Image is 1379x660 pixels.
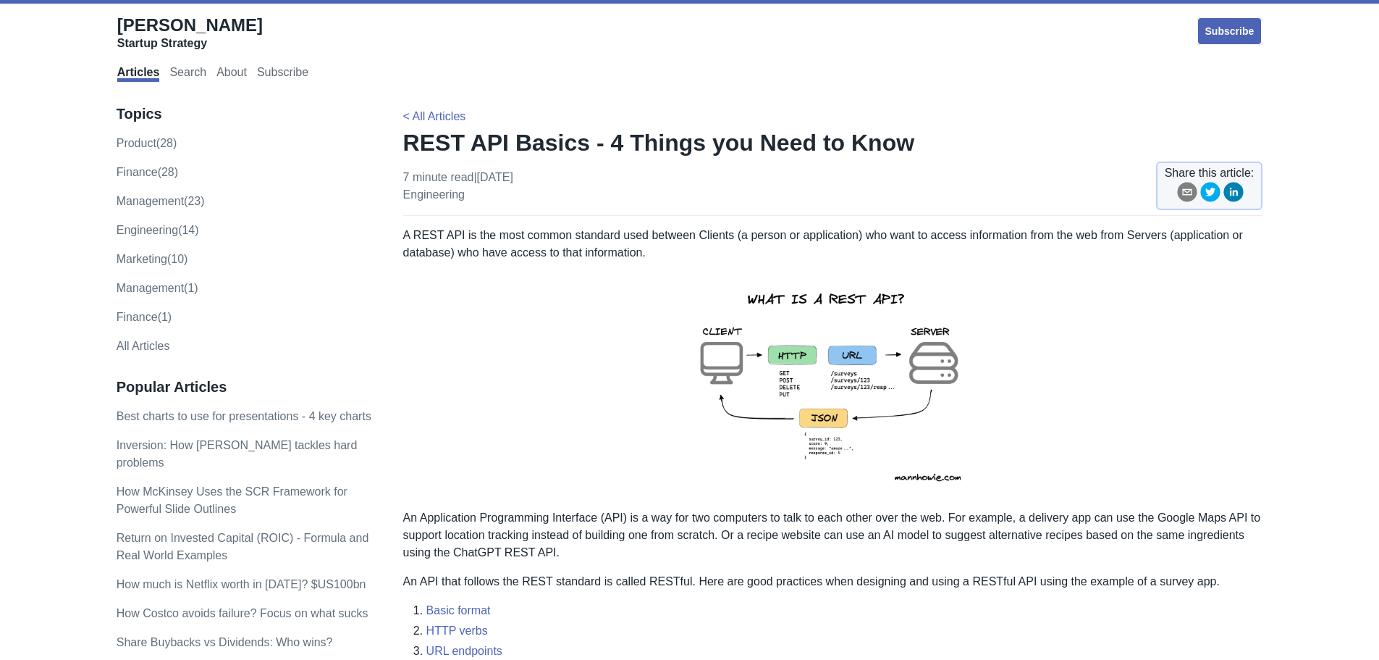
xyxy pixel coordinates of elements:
[403,509,1263,561] p: An Application Programming Interface (API) is a way for two computers to talk to each other over ...
[117,282,198,294] a: Management(1)
[117,14,263,51] a: [PERSON_NAME]Startup Strategy
[1200,182,1220,207] button: twitter
[403,573,1263,590] p: An API that follows the REST standard is called RESTful. Here are good practices when designing a...
[403,227,1263,262] p: A REST API is the most common standard used between Clients (a person or application) who want to...
[257,66,308,82] a: Subscribe
[1165,164,1254,182] span: Share this article:
[117,66,160,82] a: Articles
[117,578,366,590] a: How much is Netflix worth in [DATE]? $US100bn
[403,128,1263,157] h1: REST API Basics - 4 Things you Need to Know
[1197,17,1263,46] a: Subscribe
[117,195,205,207] a: management(23)
[1223,182,1244,207] button: linkedin
[674,273,991,498] img: rest-api
[216,66,247,82] a: About
[117,636,333,648] a: Share Buybacks vs Dividends: Who wins?
[117,439,358,469] a: Inversion: How [PERSON_NAME] tackles hard problems
[403,188,465,201] a: engineering
[169,66,206,82] a: Search
[117,253,188,265] a: marketing(10)
[117,36,263,51] div: Startup Strategy
[1177,182,1197,207] button: email
[117,532,369,561] a: Return on Invested Capital (ROIC) - Formula and Real World Examples
[426,645,502,657] a: URL endpoints
[426,625,488,637] a: HTTP verbs
[117,311,172,323] a: Finance(1)
[117,607,368,619] a: How Costco avoids failure? Focus on what sucks
[117,485,347,515] a: How McKinsey Uses the SCR Framework for Powerful Slide Outlines
[117,378,373,396] h3: Popular Articles
[117,105,373,123] h3: Topics
[403,169,513,204] p: 7 minute read | [DATE]
[117,137,177,149] a: product(28)
[403,110,466,122] a: < All Articles
[426,604,491,617] a: Basic format
[117,410,371,422] a: Best charts to use for presentations - 4 key charts
[117,340,170,352] a: All Articles
[117,166,178,178] a: finance(28)
[117,15,263,35] span: [PERSON_NAME]
[117,224,199,236] a: engineering(14)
